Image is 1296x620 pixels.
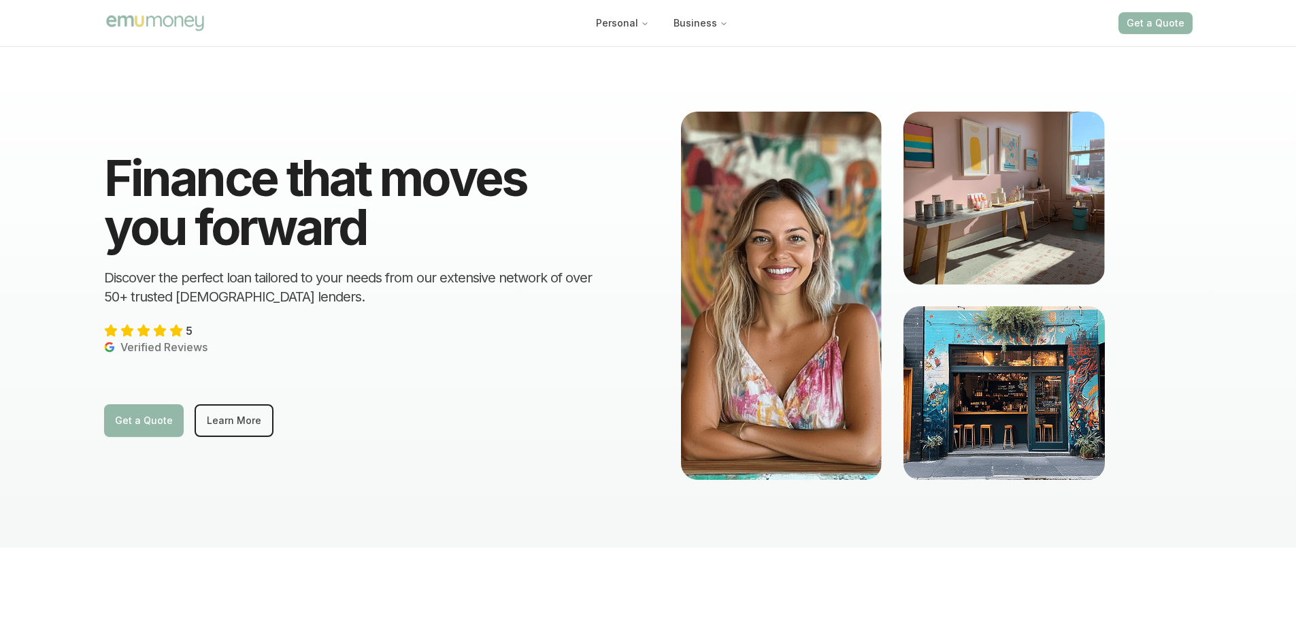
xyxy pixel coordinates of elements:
[1118,12,1193,34] button: Get a Quote
[104,268,616,306] h2: Discover the perfect loan tailored to your needs from our extensive network of over 50+ trusted [...
[903,306,1105,479] img: Cafe in Byron Bay
[104,154,616,252] h1: Finance that moves you forward
[104,13,206,33] img: Emu Money
[195,404,273,437] a: Learn More
[663,11,739,35] button: Business
[585,11,660,35] button: Personal
[104,404,184,437] a: Get a Quote
[681,112,882,480] img: Blonde girl running a business
[104,342,115,353] img: Verified
[104,339,207,355] p: Verified Reviews
[903,112,1105,284] img: Boutique home wares store
[186,323,193,339] span: 5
